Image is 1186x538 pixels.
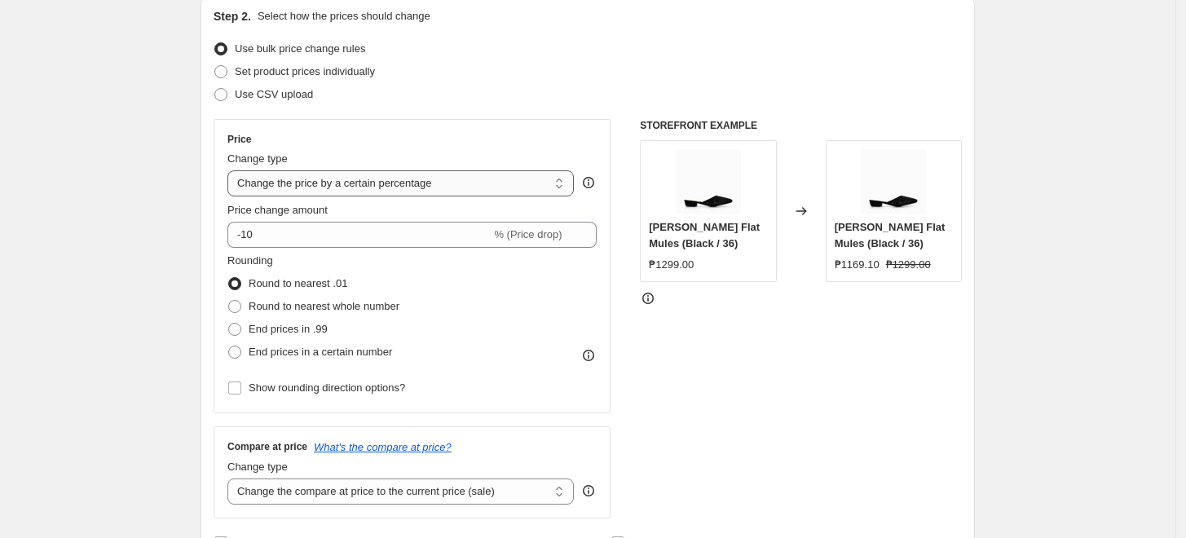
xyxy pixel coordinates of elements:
h6: STOREFRONT EXAMPLE [640,119,962,132]
div: help [580,483,597,499]
span: Change type [227,152,288,165]
strike: ₱1299.00 [886,257,931,273]
span: End prices in a certain number [249,346,392,358]
img: Skinner_Black_2_80x.jpg [861,149,926,214]
span: % (Price drop) [494,228,562,240]
span: Round to nearest .01 [249,277,347,289]
span: Price change amount [227,204,328,216]
span: Set product prices individually [235,65,375,77]
span: End prices in .99 [249,323,328,335]
div: ₱1299.00 [649,257,694,273]
span: Use CSV upload [235,88,313,100]
span: Round to nearest whole number [249,300,399,312]
span: [PERSON_NAME] Flat Mules (Black / 36) [649,221,760,249]
div: help [580,174,597,191]
span: Change type [227,461,288,473]
p: Select how the prices should change [258,8,430,24]
div: ₱1169.10 [835,257,880,273]
h3: Price [227,133,251,146]
img: Skinner_Black_2_80x.jpg [676,149,741,214]
button: What's the compare at price? [314,441,452,453]
input: -15 [227,222,491,248]
span: Show rounding direction options? [249,381,405,394]
span: Use bulk price change rules [235,42,365,55]
h3: Compare at price [227,440,307,453]
span: Rounding [227,254,273,267]
span: [PERSON_NAME] Flat Mules (Black / 36) [835,221,946,249]
h2: Step 2. [214,8,251,24]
